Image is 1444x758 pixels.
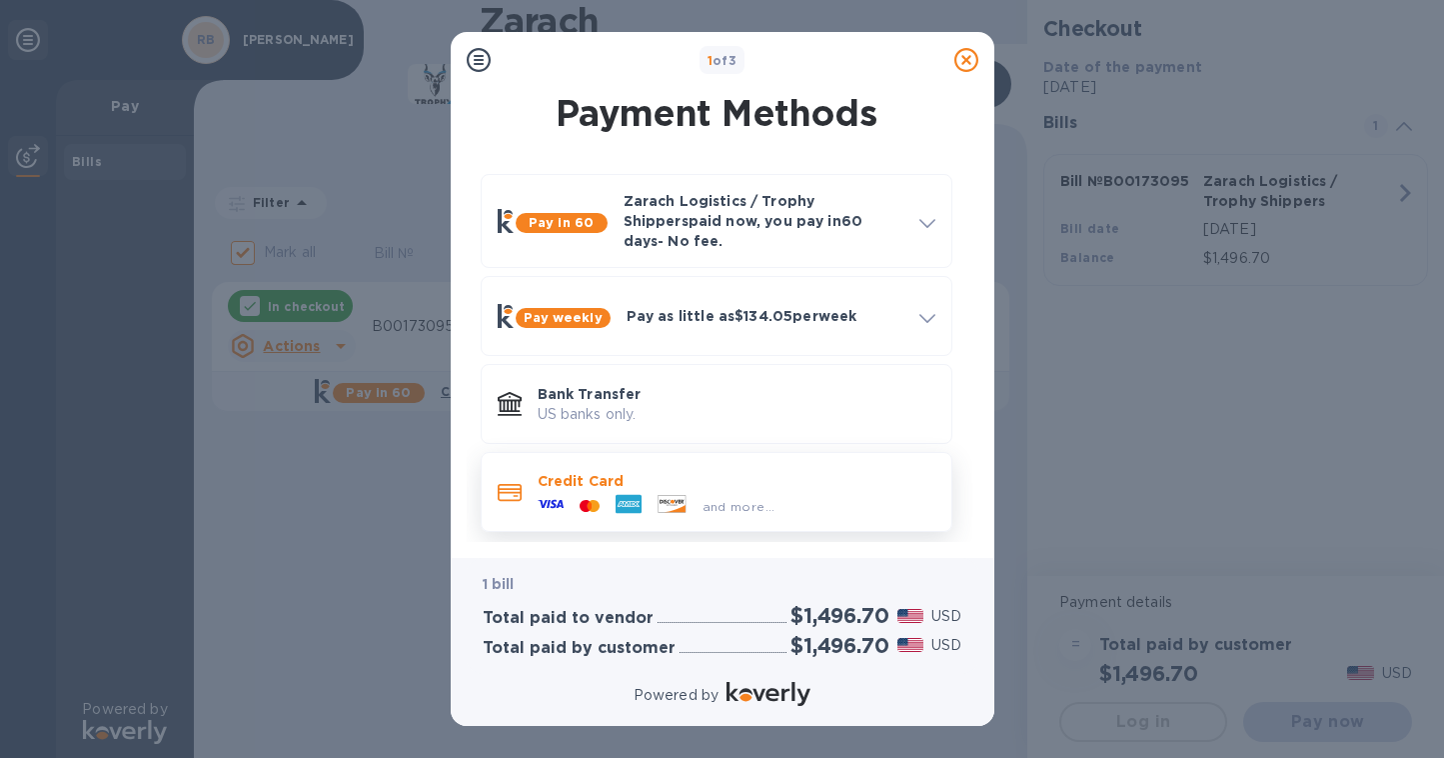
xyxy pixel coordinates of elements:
[634,685,719,706] p: Powered by
[477,92,956,134] h1: Payment Methods
[524,310,603,325] b: Pay weekly
[483,639,676,658] h3: Total paid by customer
[931,606,961,627] p: USD
[703,499,775,514] span: and more...
[790,633,888,658] h2: $1,496.70
[538,384,935,404] p: Bank Transfer
[538,404,935,425] p: US banks only.
[529,215,594,230] b: Pay in 60
[627,306,903,326] p: Pay as little as $134.05 per week
[897,609,924,623] img: USD
[483,609,654,628] h3: Total paid to vendor
[483,576,515,592] b: 1 bill
[897,638,924,652] img: USD
[708,53,713,68] span: 1
[538,471,935,491] p: Credit Card
[726,682,810,706] img: Logo
[624,191,903,251] p: Zarach Logistics / Trophy Shippers paid now, you pay in 60 days - No fee.
[931,635,961,656] p: USD
[708,53,737,68] b: of 3
[790,603,888,628] h2: $1,496.70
